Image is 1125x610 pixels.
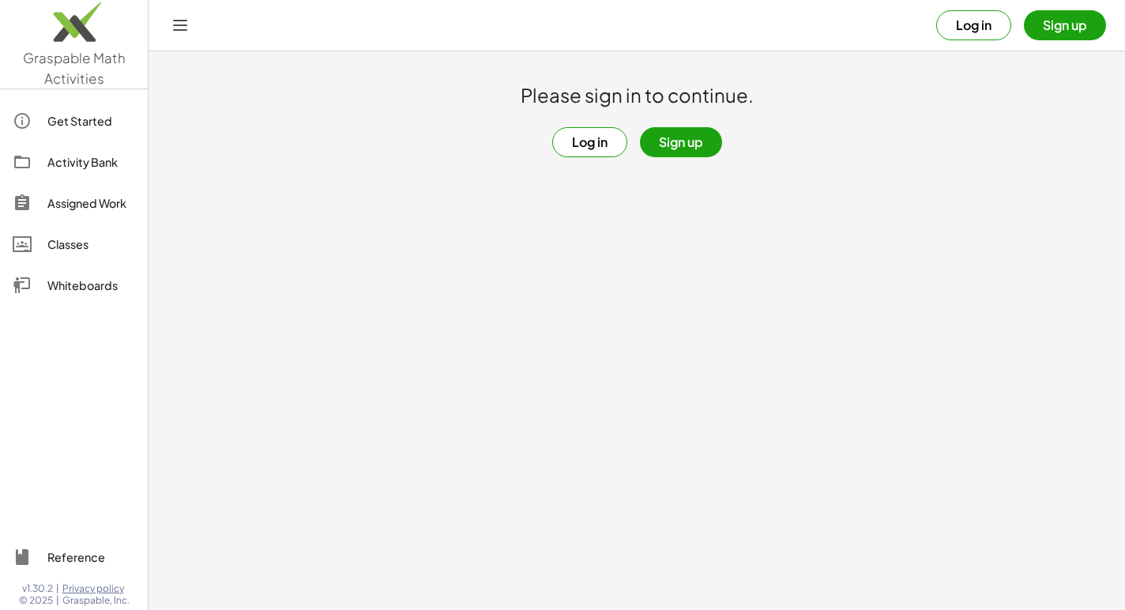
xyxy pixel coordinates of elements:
[6,102,141,140] a: Get Started
[6,143,141,181] a: Activity Bank
[936,10,1011,40] button: Log in
[56,582,59,595] span: |
[6,538,141,576] a: Reference
[22,582,53,595] span: v1.30.2
[552,127,627,157] button: Log in
[47,235,135,254] div: Classes
[640,127,722,157] button: Sign up
[521,83,754,108] h1: Please sign in to continue.
[47,194,135,213] div: Assigned Work
[1024,10,1106,40] button: Sign up
[47,111,135,130] div: Get Started
[167,13,193,38] button: Toggle navigation
[62,594,130,607] span: Graspable, Inc.
[47,152,135,171] div: Activity Bank
[47,548,135,567] div: Reference
[6,266,141,304] a: Whiteboards
[56,594,59,607] span: |
[19,594,53,607] span: © 2025
[62,582,130,595] a: Privacy policy
[6,225,141,263] a: Classes
[6,184,141,222] a: Assigned Work
[47,276,135,295] div: Whiteboards
[23,49,126,87] span: Graspable Math Activities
